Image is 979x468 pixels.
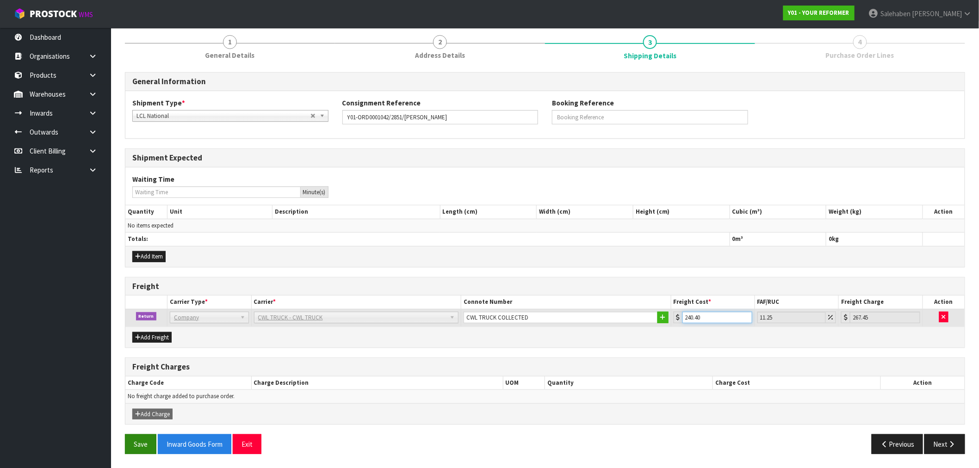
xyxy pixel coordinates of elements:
[132,174,174,184] label: Waiting Time
[826,50,894,60] span: Purchase Order Lines
[132,186,301,198] input: Waiting Time
[132,154,958,162] h3: Shipment Expected
[923,205,965,219] th: Action
[440,205,537,219] th: Length (cm)
[713,376,881,390] th: Charge Cost
[125,233,730,246] th: Totals:
[125,390,965,403] td: No freight charge added to purchase order.
[132,77,958,86] h3: General Information
[301,186,328,198] div: Minute(s)
[132,332,172,343] button: Add Freight
[829,235,832,243] span: 0
[788,9,849,17] strong: Y01 - YOUR REFORMER
[923,296,965,309] th: Action
[853,35,867,49] span: 4
[880,9,911,18] span: Salehaben
[342,110,539,124] input: Consignment Reference
[633,205,730,219] th: Height (cm)
[730,233,826,246] th: m³
[136,312,157,320] span: Return
[671,296,755,309] th: Freight Cost
[132,282,958,291] h3: Freight
[730,205,826,219] th: Cubic (m³)
[205,50,255,60] span: General Details
[545,376,713,390] th: Quantity
[881,376,965,390] th: Action
[850,312,920,323] input: Freight Charge
[174,312,236,323] span: Company
[732,235,736,243] span: 0
[537,205,633,219] th: Width (cm)
[912,9,962,18] span: [PERSON_NAME]
[14,8,25,19] img: cube-alt.png
[125,65,965,461] span: Shipping Details
[132,409,173,420] button: Add Charge
[552,110,748,124] input: Booking Reference
[924,434,965,454] button: Next
[223,35,237,49] span: 1
[125,376,251,390] th: Charge Code
[125,434,156,454] button: Save
[136,111,310,122] span: LCL National
[132,251,166,262] button: Add Item
[826,233,923,246] th: kg
[464,312,658,323] input: Connote Number 1
[415,50,465,60] span: Address Details
[755,296,839,309] th: FAF/RUC
[132,98,185,108] label: Shipment Type
[433,35,447,49] span: 2
[132,363,958,371] h3: Freight Charges
[167,205,273,219] th: Unit
[342,98,421,108] label: Consignment Reference
[79,10,93,19] small: WMS
[272,205,440,219] th: Description
[783,6,855,20] a: Y01 - YOUR REFORMER
[233,434,261,454] button: Exit
[552,98,614,108] label: Booking Reference
[251,376,503,390] th: Charge Description
[461,296,671,309] th: Connote Number
[757,312,826,323] input: Freight Adjustment
[125,219,965,232] td: No items expected
[251,296,461,309] th: Carrier
[624,51,676,61] span: Shipping Details
[158,434,231,454] button: Inward Goods Form
[682,312,752,323] input: Freight Cost
[30,8,77,20] span: ProStock
[643,35,657,49] span: 3
[826,205,923,219] th: Weight (kg)
[503,376,545,390] th: UOM
[839,296,923,309] th: Freight Charge
[167,296,251,309] th: Carrier Type
[125,205,167,219] th: Quantity
[258,312,446,323] span: CWL TRUCK - CWL TRUCK
[872,434,923,454] button: Previous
